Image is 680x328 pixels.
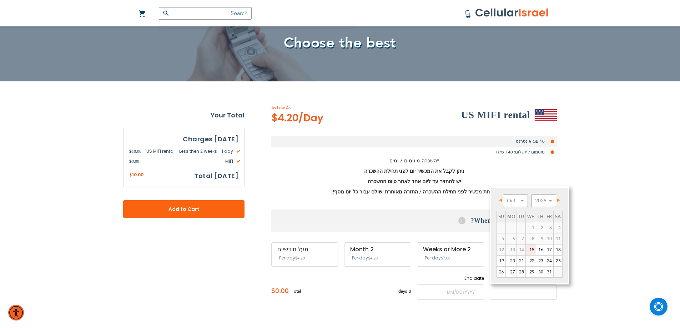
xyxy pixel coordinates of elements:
[129,134,238,145] h3: [DATE] Charges
[497,267,505,277] a: 26
[497,233,505,244] span: 5
[129,172,132,178] span: $
[271,157,557,164] p: *השכרה מינימום 7 ימים
[517,233,525,244] span: 7
[295,256,305,261] span: $4.20
[555,213,561,220] span: Saturday
[159,7,252,20] input: Search
[364,168,464,175] strong: ניתן לקבל את המכשיר יום לפני תחילת ההשכרה
[557,198,560,202] span: Next
[425,255,441,261] span: Per day
[129,148,141,155] span: 10.00
[554,244,562,255] a: 18
[535,109,557,121] img: US MIFI rental
[545,233,553,244] span: 10
[536,267,545,277] a: 30
[518,213,524,220] span: Tuesday
[536,233,545,244] span: 9
[545,244,553,255] a: 17
[331,188,497,195] strong: לקיחת מכשיר לפני תחילת ההשכרה / החזרה מאוחרת ישולם עבור כל יום נוסף!!
[141,148,238,155] span: US MIFI rental - Less then 2 weeks - 1 day
[506,233,517,244] span: 6
[458,217,465,224] span: Help
[417,275,484,282] label: End date
[506,256,517,266] a: 20
[490,284,557,300] input: MM/DD/YYYY
[503,195,528,207] select: Select month
[545,256,553,266] a: 24
[123,200,245,218] button: Add to Cart
[506,267,517,277] a: 27
[531,195,556,207] select: Select year
[417,284,484,300] input: MM/DD/YYYY
[526,244,536,255] a: 15
[129,158,132,165] span: $
[271,286,292,297] span: $0.00
[554,256,562,266] a: 25
[279,255,295,261] span: Per day
[277,246,332,253] div: מעל חודשיים
[147,206,221,213] span: Add to Cart
[132,172,143,178] span: 10.00
[517,244,525,255] span: 14
[461,108,530,122] h2: US MIFI rental
[8,305,24,321] div: Accessibility Menu
[352,255,368,261] span: Per day
[526,233,536,244] span: 8
[553,196,562,205] a: Next
[423,246,478,253] div: 2 Weeks or More
[464,8,549,19] img: Cellular Israel Logo
[271,111,323,125] span: $4.20
[545,267,553,277] a: 31
[407,288,411,294] span: 0
[545,222,553,233] span: 3
[497,244,505,255] span: 12
[554,222,562,233] span: 4
[536,256,545,266] a: 23
[368,178,461,185] strong: יש להחזיר עד ליום אחד לאחר סיום ההשכרה
[546,213,552,220] span: Friday
[526,267,536,277] a: 29
[517,256,525,266] a: 21
[398,288,407,294] span: days
[497,196,506,205] a: Prev
[507,213,515,220] span: Monday
[298,111,323,125] span: /Day
[527,213,534,220] span: Wednesday
[139,158,238,165] span: MIFI
[499,198,502,202] span: Prev
[506,244,517,255] span: 13
[441,256,450,261] span: $7.00
[536,222,545,233] span: 2
[526,222,536,233] span: 1
[123,110,245,121] strong: Your Total
[271,105,343,111] span: As Low As
[498,213,504,220] span: Sunday
[292,288,301,294] span: Total
[271,136,557,147] li: 10 GB אינטרנט
[497,256,505,266] a: 19
[194,171,238,181] h3: [DATE] Total
[284,33,396,53] span: Choose the best
[350,246,405,253] div: 2 Month
[536,244,545,255] a: 16
[517,267,525,277] a: 28
[271,210,557,232] h3: When do you need service?
[271,147,557,157] li: מינימום לתשלום: 140 ש"ח
[368,256,378,261] span: $4.20
[538,213,543,220] span: Thursday
[526,256,536,266] a: 22
[554,233,562,244] span: 11
[129,148,132,155] span: $
[129,158,139,165] span: 0.00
